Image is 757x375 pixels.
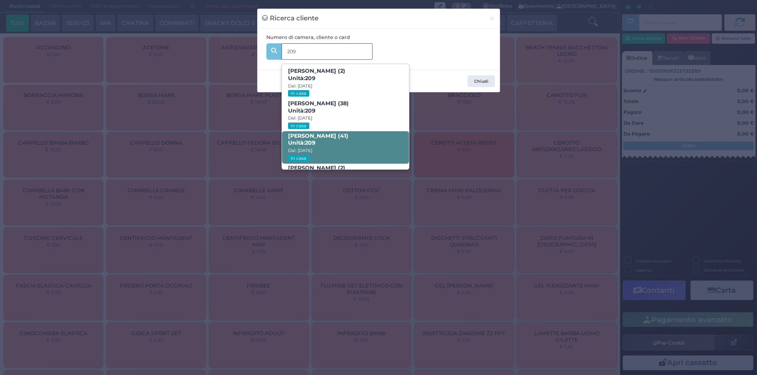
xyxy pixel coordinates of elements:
[288,148,312,153] small: Dal: [DATE]
[288,68,345,81] b: [PERSON_NAME] (2)
[288,155,309,162] small: In casa
[288,83,312,89] small: Dal: [DATE]
[288,100,349,114] b: [PERSON_NAME] (38)
[468,75,495,87] button: Chiudi
[266,34,350,41] label: Numero di camera, cliente o card
[485,9,500,28] button: Chiudi
[288,123,309,129] small: In casa
[288,165,345,178] b: [PERSON_NAME] (2)
[288,133,348,146] b: [PERSON_NAME] (41)
[305,75,315,81] strong: 209
[288,107,315,115] span: Unità:
[288,75,315,82] span: Unità:
[288,139,315,147] span: Unità:
[282,43,373,60] input: Es. 'Mario Rossi', '220' o '108123234234'
[305,107,315,114] strong: 209
[288,90,309,97] small: In casa
[262,13,319,23] h3: Ricerca cliente
[288,115,312,121] small: Dal: [DATE]
[489,13,495,23] span: ×
[305,139,315,146] strong: 209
